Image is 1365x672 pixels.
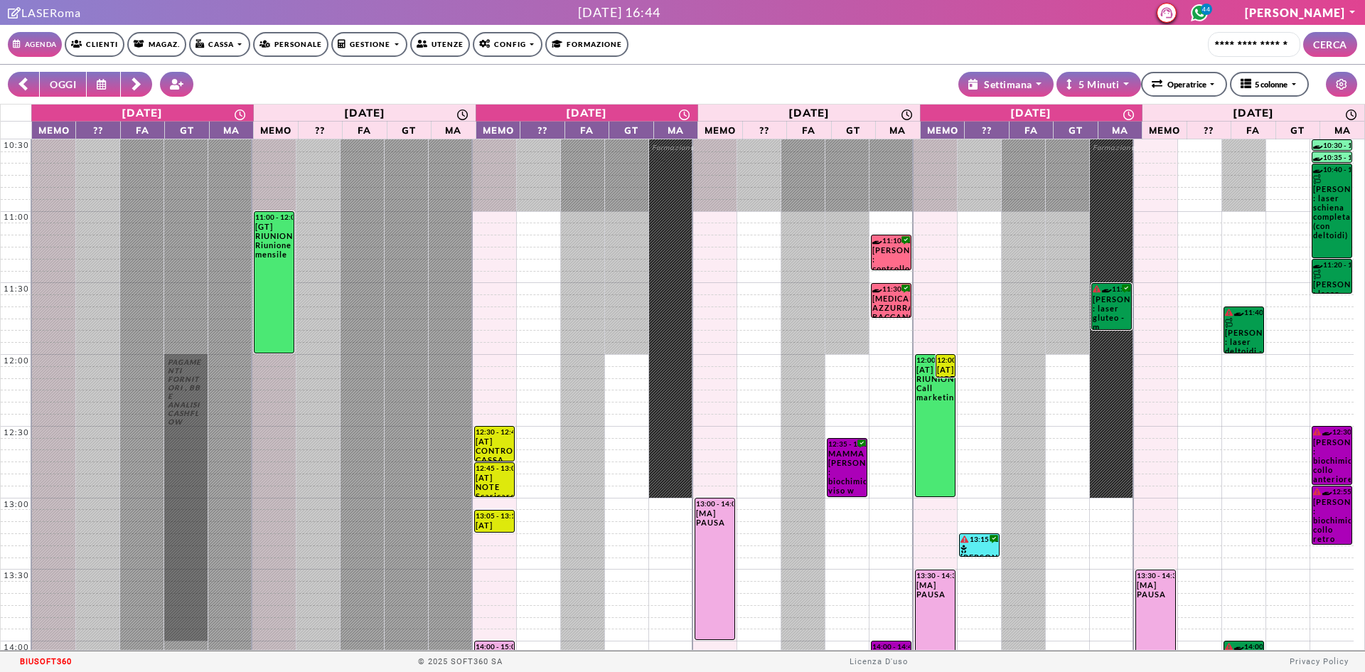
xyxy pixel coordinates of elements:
[872,236,910,245] div: 11:10 - 11:25
[1313,270,1323,279] img: PERCORSO
[331,32,407,57] a: Gestione
[1208,32,1300,57] input: Cerca cliente...
[569,123,606,136] span: FA
[578,3,660,22] div: [DATE] 16:44
[791,123,828,136] span: FA
[835,123,872,136] span: GT
[122,106,163,119] div: [DATE]
[1324,123,1361,136] span: MA
[1093,285,1101,292] i: Il cliente ha degli insoluti
[1313,488,1321,495] i: Il cliente ha degli insoluti
[916,365,954,402] div: [AT] RIUNIONE Call marketing
[1313,165,1351,174] div: 10:40 - 11:20
[960,535,998,544] div: 13:15 - 13:25
[1146,123,1183,136] span: Memo
[1093,294,1130,329] div: [PERSON_NAME] : laser gluteo -m
[1313,174,1351,244] div: [PERSON_NAME] : laser schiena completa (con deltoidi)
[473,32,542,57] a: Config
[65,32,124,57] a: Clienti
[872,284,910,293] div: 11:30 - 11:45
[1313,487,1351,496] div: 12:55 - 13:20
[435,123,472,136] span: MA
[1137,580,1174,599] div: [MA] PAUSA
[872,642,910,651] div: 14:00 - 14:40
[924,123,961,136] span: Memo
[476,521,513,532] div: [AT] NOTE [PERSON_NAME] come va ing?
[80,123,117,136] span: ??
[1233,106,1274,119] div: [DATE]
[36,123,73,136] span: Memo
[8,6,81,19] a: Clicca per andare alla pagina di firmaLASERoma
[916,356,954,364] div: 12:00 - 13:00
[828,449,866,496] div: MAMMA [PERSON_NAME] : biochimica viso w
[1191,123,1228,136] span: ??
[872,294,910,317] div: [MEDICAL_DATA] AZZURRA BACCANO : controllo gambe
[476,464,513,472] div: 12:45 - 13:00
[1013,123,1050,136] span: FA
[658,123,695,136] span: MA
[476,427,513,436] div: 12:30 - 12:45
[1303,32,1357,57] button: CERCA
[1,570,32,580] div: 13:30
[127,32,186,57] a: Magaz.
[346,123,383,136] span: FA
[168,123,205,136] span: GT
[480,123,517,136] span: Memo
[391,123,428,136] span: GT
[1225,318,1235,328] img: PERCORSO
[1225,643,1233,650] i: Il cliente ha degli insoluti
[1142,105,1364,121] a: 11 ottobre 2025
[1245,6,1356,19] a: [PERSON_NAME]
[1313,428,1321,435] i: Il cliente ha degli insoluti
[1,284,32,294] div: 11:30
[828,439,866,448] div: 12:35 - 13:00
[968,77,1032,92] div: Settimana
[1201,4,1212,15] span: 44
[8,7,21,18] i: Clicca per andare alla pagina di firma
[1280,123,1317,136] span: GT
[189,32,250,57] a: Cassa
[1225,308,1263,317] div: 11:40 - 12:00
[254,105,476,121] a: 7 ottobre 2025
[960,535,968,543] i: Il cliente ha degli insoluti
[1137,571,1174,580] div: 13:30 - 14:30
[1225,642,1263,651] div: 14:00 - 14:15
[344,106,385,119] div: [DATE]
[916,571,954,580] div: 13:30 - 14:30
[916,580,954,599] div: [MA] PAUSA
[1010,106,1051,119] div: [DATE]
[702,123,739,136] span: Memo
[8,32,62,57] a: Agenda
[302,123,339,136] span: ??
[937,365,955,377] div: [AT] NOTE controllo foto [PERSON_NAME]
[1313,437,1351,484] div: [PERSON_NAME] : biochimica collo anteriore m
[168,358,204,430] div: PAGAMENTI FORNITORI , BB E ANALISI CASHFLOW
[410,32,470,57] a: Utenze
[476,105,698,121] a: 8 ottobre 2025
[879,123,916,136] span: MA
[1066,77,1119,92] div: 5 Minuti
[1225,318,1263,353] div: [PERSON_NAME] : laser deltoidi -m
[1,642,32,652] div: 14:00
[545,32,628,57] a: Formazione
[921,105,1142,121] a: 10 ottobre 2025
[1,140,32,150] div: 10:30
[476,511,513,520] div: 13:05 - 13:15
[968,123,1005,136] span: ??
[1290,657,1349,666] a: Privacy Policy
[960,545,998,556] div: [PERSON_NAME] : foto - controllo *da remoto* tramite foto
[524,123,561,136] span: ??
[746,123,783,136] span: ??
[1,212,32,222] div: 11:00
[696,508,734,527] div: [MA] PAUSA
[124,123,161,136] span: FA
[476,473,513,496] div: [AT] NOTE Scaricare le fatture estere di meta e indeed e inviarle a trincia
[1093,284,1130,294] div: 11:30 - 11:50
[613,123,650,136] span: GT
[32,105,254,121] a: 6 ottobre 2025
[937,356,955,364] div: 12:00 - 12:10
[160,72,194,97] button: Crea nuovo contatto rapido
[1057,123,1094,136] span: GT
[850,657,908,666] a: Licenza D'uso
[872,245,910,270] div: [PERSON_NAME] : controllo inguine+ascelle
